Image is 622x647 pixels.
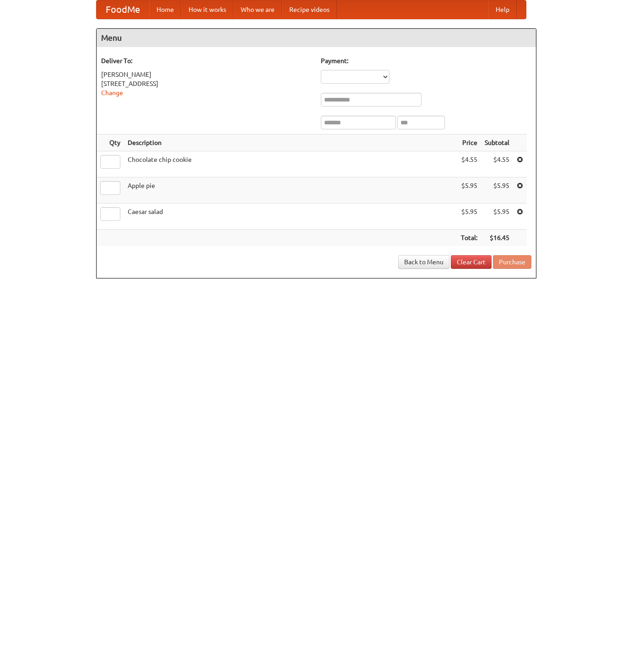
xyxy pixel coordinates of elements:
[457,177,481,203] td: $5.95
[481,230,513,246] th: $16.45
[321,56,531,65] h5: Payment:
[101,70,312,79] div: [PERSON_NAME]
[97,134,124,151] th: Qty
[457,203,481,230] td: $5.95
[97,29,536,47] h4: Menu
[124,203,457,230] td: Caesar salad
[457,230,481,246] th: Total:
[124,151,457,177] td: Chocolate chip cookie
[481,151,513,177] td: $4.55
[398,255,449,269] a: Back to Menu
[101,89,123,96] a: Change
[97,0,149,19] a: FoodMe
[149,0,181,19] a: Home
[481,203,513,230] td: $5.95
[124,177,457,203] td: Apple pie
[101,79,312,88] div: [STREET_ADDRESS]
[457,151,481,177] td: $4.55
[481,177,513,203] td: $5.95
[451,255,492,269] a: Clear Cart
[457,134,481,151] th: Price
[233,0,282,19] a: Who we are
[481,134,513,151] th: Subtotal
[124,134,457,151] th: Description
[488,0,517,19] a: Help
[493,255,531,269] button: Purchase
[101,56,312,65] h5: Deliver To:
[282,0,337,19] a: Recipe videos
[181,0,233,19] a: How it works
